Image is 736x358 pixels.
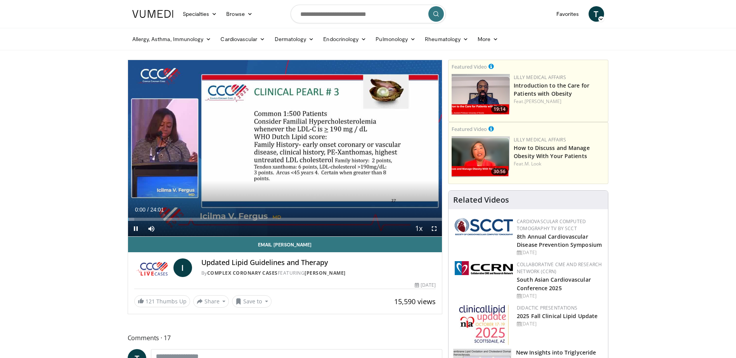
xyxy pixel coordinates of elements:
span: 15,590 views [394,297,436,306]
a: Favorites [552,6,584,22]
button: Pause [128,221,144,236]
h4: Updated Lipid Guidelines and Therapy [201,258,436,267]
button: Fullscreen [426,221,442,236]
a: 2025 Fall Clinical Lipid Update [517,312,597,320]
div: [DATE] [517,293,602,299]
a: Pulmonology [371,31,420,47]
a: South Asian Cardiovascular Conference 2025 [517,276,591,291]
a: [PERSON_NAME] [305,270,346,276]
img: acc2e291-ced4-4dd5-b17b-d06994da28f3.png.150x105_q85_crop-smart_upscale.png [452,74,510,115]
a: Complex Coronary Cases [207,270,278,276]
a: More [473,31,503,47]
span: 0:00 [135,207,145,213]
a: Introduction to the Care for Patients with Obesity [514,82,589,97]
a: Lilly Medical Affairs [514,136,566,143]
span: 30:56 [491,168,508,175]
a: [PERSON_NAME] [525,98,561,105]
a: 121 Thumbs Up [134,295,190,307]
img: a04ee3ba-8487-4636-b0fb-5e8d268f3737.png.150x105_q85_autocrop_double_scale_upscale_version-0.2.png [455,261,513,275]
div: Feat. [514,98,605,105]
a: Collaborative CME and Research Network (CCRN) [517,261,602,275]
img: VuMedi Logo [132,10,173,18]
a: 30:56 [452,136,510,177]
a: Specialties [178,6,222,22]
a: Browse [222,6,257,22]
span: 121 [145,298,155,305]
h4: Related Videos [453,195,509,205]
span: 19:14 [491,106,508,113]
span: 24:01 [150,207,164,213]
div: [DATE] [517,249,602,256]
img: Complex Coronary Cases [134,258,170,277]
button: Save to [232,295,272,308]
a: 8th Annual Cardiovascular Disease Prevention Symposium [517,233,602,248]
button: Playback Rate [411,221,426,236]
small: Featured Video [452,63,487,70]
a: Cardiovascular Computed Tomography TV by SCCT [517,218,586,232]
a: Endocrinology [319,31,371,47]
a: I [173,258,192,277]
img: c98a6a29-1ea0-4bd5-8cf5-4d1e188984a7.png.150x105_q85_crop-smart_upscale.png [452,136,510,177]
a: 19:14 [452,74,510,115]
a: How to Discuss and Manage Obesity With Your Patients [514,144,590,160]
small: Featured Video [452,126,487,133]
a: T [589,6,604,22]
a: Dermatology [270,31,319,47]
span: Comments 17 [128,333,443,343]
a: Rheumatology [420,31,473,47]
a: Cardiovascular [216,31,270,47]
a: Email [PERSON_NAME] [128,237,442,252]
div: Progress Bar [128,218,442,221]
div: By FEATURING [201,270,436,277]
img: d65bce67-f81a-47c5-b47d-7b8806b59ca8.jpg.150x105_q85_autocrop_double_scale_upscale_version-0.2.jpg [459,305,509,345]
button: Mute [144,221,159,236]
a: Lilly Medical Affairs [514,74,566,81]
a: M. Look [525,160,542,167]
div: Didactic Presentations [517,305,602,312]
div: [DATE] [517,320,602,327]
input: Search topics, interventions [291,5,446,23]
div: [DATE] [415,282,436,289]
video-js: Video Player [128,60,442,237]
button: Share [193,295,229,308]
span: / [147,207,149,213]
img: 51a70120-4f25-49cc-93a4-67582377e75f.png.150x105_q85_autocrop_double_scale_upscale_version-0.2.png [455,218,513,235]
a: Allergy, Asthma, Immunology [128,31,216,47]
div: Feat. [514,160,605,167]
